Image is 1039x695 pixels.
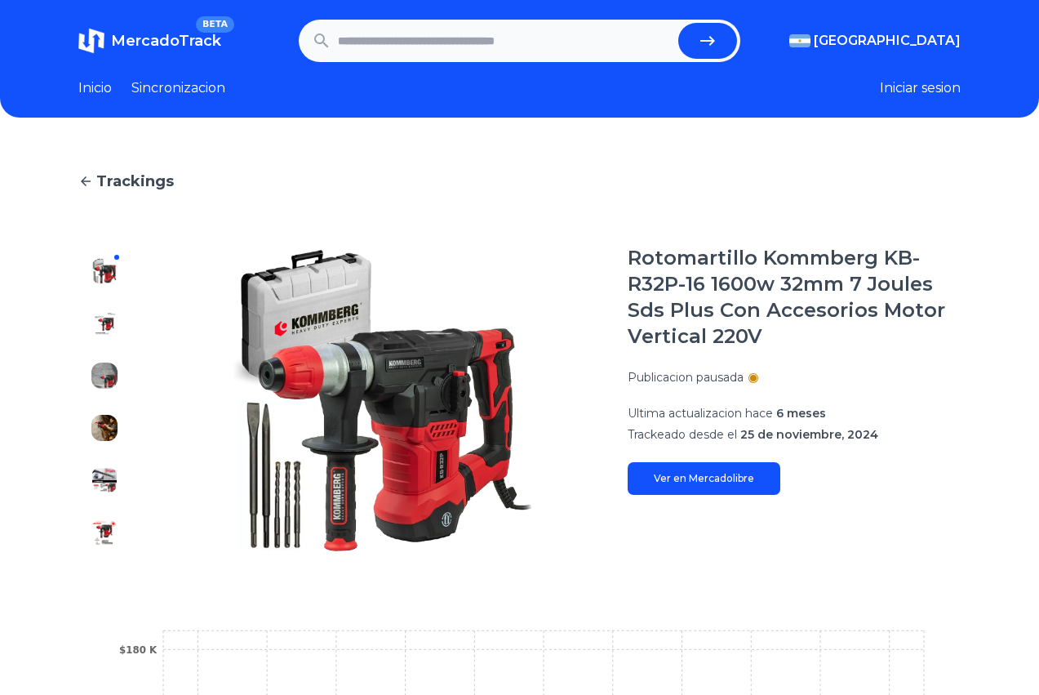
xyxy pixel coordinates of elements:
[789,31,961,51] button: [GEOGRAPHIC_DATA]
[163,245,595,559] img: Rotomartillo Kommberg KB-R32P-16 1600w 32mm 7 Joules Sds Plus Con Accesorios Motor Vertical 220V
[78,78,112,98] a: Inicio
[78,28,221,54] a: MercadoTrackBETA
[628,427,737,442] span: Trackeado desde el
[111,32,221,50] span: MercadoTrack
[628,462,780,495] a: Ver en Mercadolibre
[789,34,810,47] img: Argentina
[78,28,104,54] img: MercadoTrack
[91,258,118,284] img: Rotomartillo Kommberg KB-R32P-16 1600w 32mm 7 Joules Sds Plus Con Accesorios Motor Vertical 220V
[196,16,234,33] span: BETA
[740,427,878,442] span: 25 de noviembre, 2024
[628,369,744,385] p: Publicacion pausada
[91,363,118,389] img: Rotomartillo Kommberg KB-R32P-16 1600w 32mm 7 Joules Sds Plus Con Accesorios Motor Vertical 220V
[880,78,961,98] button: Iniciar sesion
[814,31,961,51] span: [GEOGRAPHIC_DATA]
[91,519,118,546] img: Rotomartillo Kommberg KB-R32P-16 1600w 32mm 7 Joules Sds Plus Con Accesorios Motor Vertical 220V
[776,406,826,421] span: 6 meses
[91,310,118,336] img: Rotomartillo Kommberg KB-R32P-16 1600w 32mm 7 Joules Sds Plus Con Accesorios Motor Vertical 220V
[119,644,158,656] tspan: $180 K
[91,467,118,493] img: Rotomartillo Kommberg KB-R32P-16 1600w 32mm 7 Joules Sds Plus Con Accesorios Motor Vertical 220V
[628,406,773,421] span: Ultima actualizacion hace
[96,170,174,193] span: Trackings
[628,245,961,350] h1: Rotomartillo Kommberg KB-R32P-16 1600w 32mm 7 Joules Sds Plus Con Accesorios Motor Vertical 220V
[78,170,961,193] a: Trackings
[91,415,118,441] img: Rotomartillo Kommberg KB-R32P-16 1600w 32mm 7 Joules Sds Plus Con Accesorios Motor Vertical 220V
[131,78,225,98] a: Sincronizacion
